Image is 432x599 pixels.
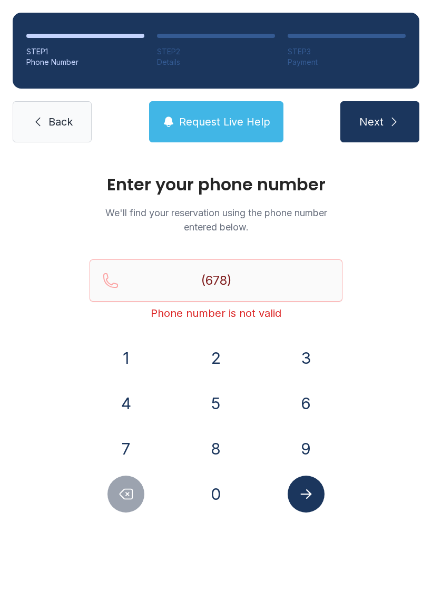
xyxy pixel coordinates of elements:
button: 5 [198,385,234,422]
input: Reservation phone number [90,259,342,302]
button: 6 [288,385,325,422]
button: 8 [198,430,234,467]
button: 2 [198,340,234,376]
button: Delete number [107,476,144,513]
h1: Enter your phone number [90,176,342,193]
div: Payment [288,57,406,67]
span: Next [359,114,384,129]
span: Back [48,114,73,129]
div: STEP 2 [157,46,275,57]
div: Details [157,57,275,67]
button: 0 [198,476,234,513]
button: 7 [107,430,144,467]
button: 4 [107,385,144,422]
button: 1 [107,340,144,376]
div: STEP 1 [26,46,144,57]
div: Phone Number [26,57,144,67]
button: Submit lookup form [288,476,325,513]
span: Request Live Help [179,114,270,129]
div: Phone number is not valid [90,306,342,321]
button: 9 [288,430,325,467]
p: We'll find your reservation using the phone number entered below. [90,206,342,234]
button: 3 [288,340,325,376]
div: STEP 3 [288,46,406,57]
